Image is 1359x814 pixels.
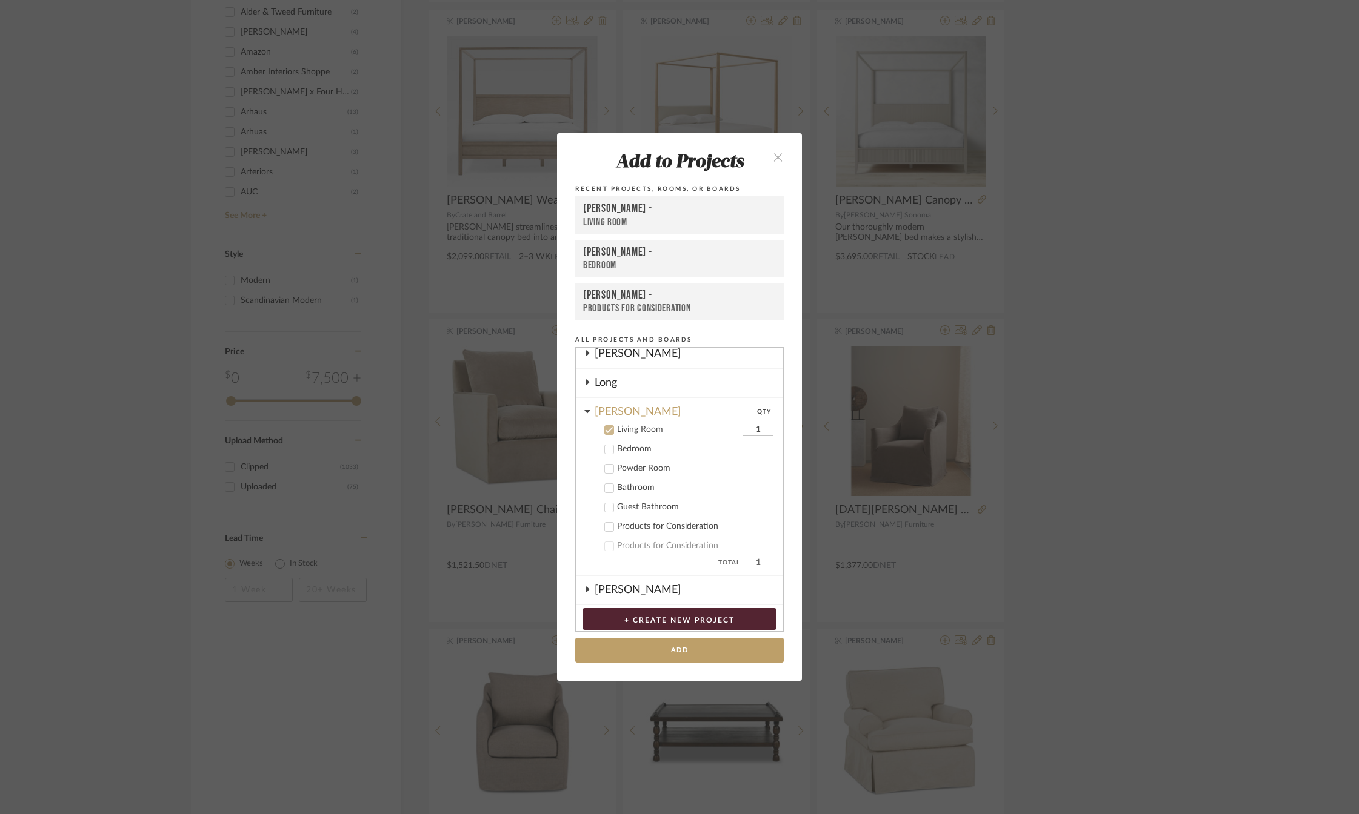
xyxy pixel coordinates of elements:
[595,340,783,368] div: [PERSON_NAME]
[760,144,796,169] button: close
[575,334,784,345] div: All Projects and Boards
[617,521,773,532] div: Products for Consideration
[617,425,740,435] div: Living Room
[595,398,757,419] div: [PERSON_NAME]
[583,245,776,259] div: [PERSON_NAME] -
[595,369,783,397] div: Long
[595,576,783,604] div: [PERSON_NAME]
[617,444,773,454] div: Bedroom
[583,259,776,271] div: Bedroom
[617,502,773,512] div: Guest Bathroom
[583,202,776,216] div: [PERSON_NAME] -
[743,424,773,436] input: Living Room
[617,483,773,493] div: Bathroom
[583,216,776,229] div: Living Room
[575,153,784,173] div: Add to Projects
[617,463,773,474] div: Powder Room
[594,555,740,570] span: Total
[583,608,776,630] button: + CREATE NEW PROJECT
[583,302,776,314] div: Products for Consideration
[757,398,771,419] div: QTY
[743,555,773,570] span: 1
[583,288,776,302] div: [PERSON_NAME] -
[617,541,773,551] div: Products for Consideration
[575,184,784,194] div: Recent Projects, Rooms, or Boards
[575,638,784,663] button: Add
